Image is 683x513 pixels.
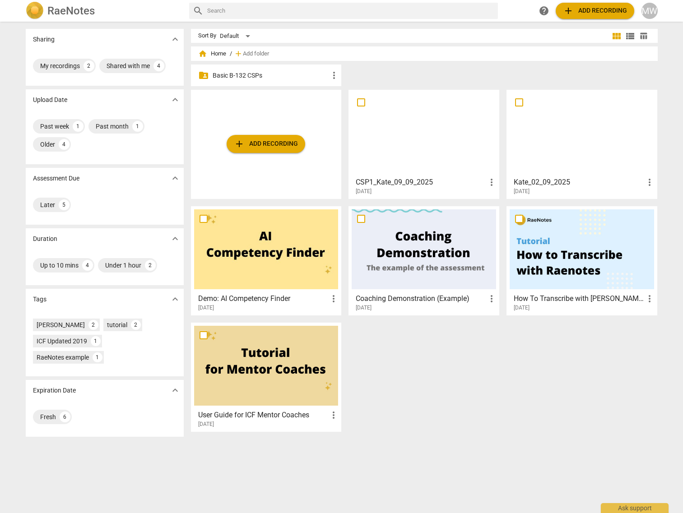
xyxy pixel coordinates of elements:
button: Show more [168,384,182,397]
span: more_vert [644,177,655,188]
div: 2 [145,260,156,271]
button: Upload [227,135,305,153]
span: home [198,49,207,58]
div: 4 [153,60,164,71]
span: Add recording [563,5,627,16]
a: LogoRaeNotes [26,2,182,20]
p: Tags [33,295,46,304]
div: 2 [88,320,98,330]
div: tutorial [107,320,127,329]
div: Default [220,29,253,43]
span: [DATE] [514,304,530,312]
span: Home [198,49,226,58]
span: expand_more [170,173,181,184]
span: expand_more [170,385,181,396]
div: 1 [93,352,102,362]
button: Show more [168,232,182,245]
h3: How To Transcribe with RaeNotes [514,293,644,304]
button: List view [623,29,637,43]
span: more_vert [329,70,339,81]
div: 4 [82,260,93,271]
span: folder_shared [198,70,209,81]
button: MW [641,3,658,19]
div: Past week [40,122,69,131]
span: help [539,5,549,16]
span: more_vert [328,410,339,421]
div: [PERSON_NAME] [37,320,85,329]
span: more_vert [486,177,497,188]
span: more_vert [486,293,497,304]
span: Add folder [243,51,269,57]
span: table_chart [639,32,648,40]
div: ICF Updated 2019 [37,337,87,346]
div: Up to 10 mins [40,261,79,270]
div: Later [40,200,55,209]
div: 5 [59,199,70,210]
a: CSP1_Kate_09_09_2025[DATE] [352,93,496,195]
h3: CSP1_Kate_09_09_2025 [356,177,486,188]
span: Add recording [234,139,298,149]
h3: Coaching Demonstration (Example) [356,293,486,304]
div: Under 1 hour [105,261,141,270]
div: My recordings [40,61,80,70]
span: [DATE] [356,188,372,195]
span: add [563,5,574,16]
span: view_list [625,31,636,42]
div: Shared with me [107,61,150,70]
div: 1 [91,336,101,346]
span: [DATE] [514,188,530,195]
h3: Kate_02_09_2025 [514,177,644,188]
div: Fresh [40,412,56,421]
p: Upload Date [33,95,67,105]
div: 2 [131,320,141,330]
a: User Guide for ICF Mentor Coaches[DATE] [194,326,339,428]
span: more_vert [328,293,339,304]
div: 1 [132,121,143,132]
button: Show more [168,171,182,185]
span: [DATE] [356,304,372,312]
h3: User Guide for ICF Mentor Coaches [198,410,329,421]
span: view_module [611,31,622,42]
a: Coaching Demonstration (Example)[DATE] [352,209,496,311]
p: Duration [33,234,57,244]
button: Table view [637,29,650,43]
div: Sort By [198,32,216,39]
div: 6 [60,411,70,422]
div: Past month [96,122,129,131]
p: Sharing [33,35,55,44]
a: Help [536,3,552,19]
p: Assessment Due [33,174,79,183]
a: How To Transcribe with [PERSON_NAME][DATE] [510,209,654,311]
button: Show more [168,292,182,306]
span: [DATE] [198,421,214,428]
span: add [234,139,245,149]
a: Demo: AI Competency Finder[DATE] [194,209,339,311]
input: Search [207,4,494,18]
h3: Demo: AI Competency Finder [198,293,329,304]
span: expand_more [170,233,181,244]
a: Kate_02_09_2025[DATE] [510,93,654,195]
span: search [193,5,204,16]
span: add [234,49,243,58]
span: [DATE] [198,304,214,312]
div: Older [40,140,55,149]
button: Upload [556,3,634,19]
p: Basic B-132 CSPs [213,71,329,80]
div: 1 [73,121,84,132]
img: Logo [26,2,44,20]
div: 2 [84,60,94,71]
span: expand_more [170,294,181,305]
p: Expiration Date [33,386,76,395]
span: / [230,51,232,57]
span: expand_more [170,94,181,105]
span: more_vert [644,293,655,304]
div: Ask support [601,503,669,513]
span: expand_more [170,34,181,45]
h2: RaeNotes [47,5,95,17]
div: RaeNotes example [37,353,89,362]
button: Tile view [610,29,623,43]
div: 4 [59,139,70,150]
button: Show more [168,93,182,106]
button: Show more [168,32,182,46]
